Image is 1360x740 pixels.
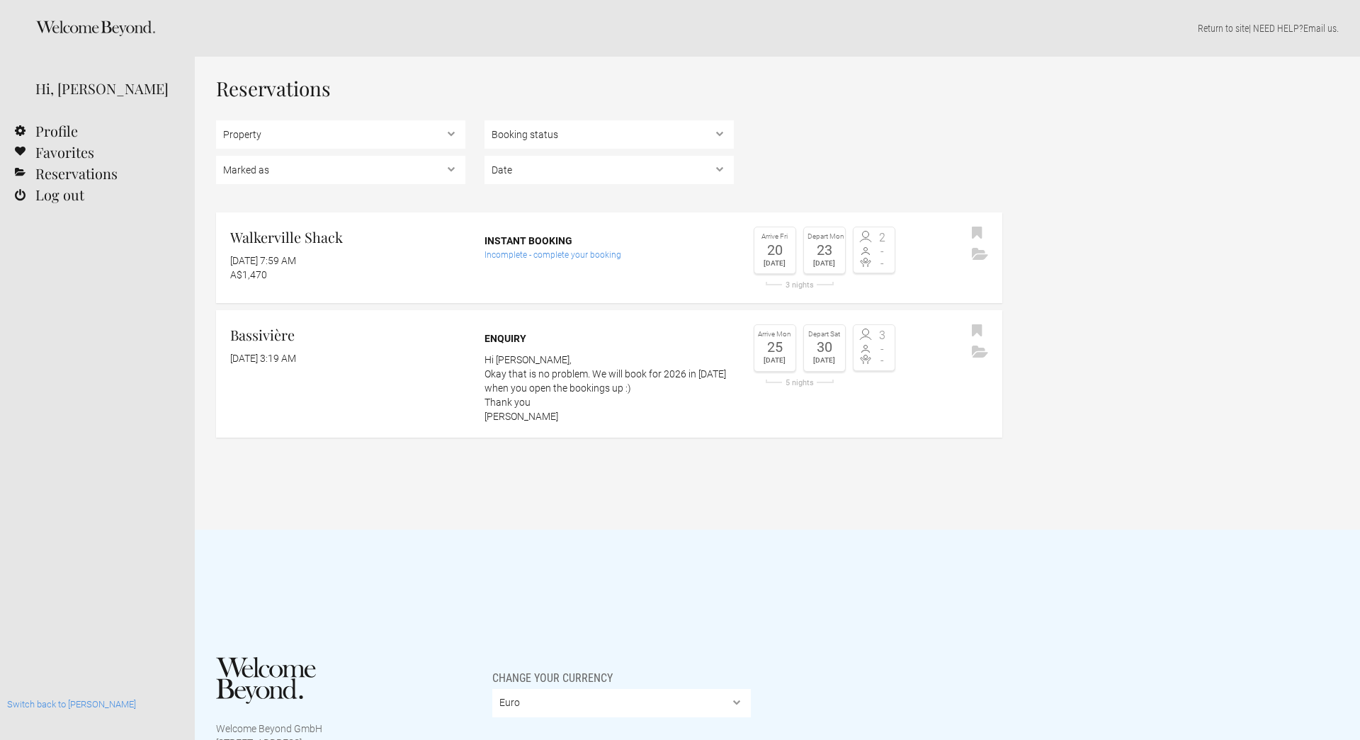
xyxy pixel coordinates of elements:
[754,281,846,289] div: 3 nights
[758,354,792,367] div: [DATE]
[484,248,734,262] div: Incomplete - complete your booking
[874,232,891,244] span: 2
[807,340,841,354] div: 30
[1303,23,1337,34] a: Email us
[230,324,465,346] h2: Bassivière
[484,353,734,423] p: Hi [PERSON_NAME], Okay that is no problem. We will book for 2026 in [DATE] when you open the book...
[216,657,316,704] img: Welcome Beyond
[484,120,734,149] select: , ,
[216,78,1002,99] h1: Reservations
[216,310,1002,438] a: Bassivière [DATE] 3:19 AM Enquiry Hi [PERSON_NAME],Okay that is no problem. We will book for 2026...
[758,231,792,243] div: Arrive Fri
[874,355,891,366] span: -
[230,255,296,266] flynt-date-display: [DATE] 7:59 AM
[807,231,841,243] div: Depart Mon
[754,379,846,387] div: 5 nights
[874,258,891,269] span: -
[968,321,986,342] button: Bookmark
[968,342,992,363] button: Archive
[758,340,792,354] div: 25
[35,78,174,99] div: Hi, [PERSON_NAME]
[968,244,992,266] button: Archive
[874,343,891,355] span: -
[874,330,891,341] span: 3
[230,353,296,364] flynt-date-display: [DATE] 3:19 AM
[807,243,841,257] div: 23
[216,156,465,184] select: , , ,
[216,21,1339,35] p: | NEED HELP? .
[807,257,841,270] div: [DATE]
[484,331,734,346] div: Enquiry
[492,689,752,717] select: Change your currency
[874,246,891,257] span: -
[1198,23,1249,34] a: Return to site
[758,257,792,270] div: [DATE]
[484,156,734,184] select: ,
[216,120,465,149] select: ,
[230,269,267,280] flynt-currency: A$1,470
[492,657,613,685] span: Change your currency
[807,329,841,341] div: Depart Sat
[216,212,1002,303] a: Walkerville Shack [DATE] 7:59 AM A$1,470 Instant booking Incomplete - complete your booking Arriv...
[484,234,734,248] div: Instant booking
[230,227,465,248] h2: Walkerville Shack
[758,329,792,341] div: Arrive Mon
[758,243,792,257] div: 20
[807,354,841,367] div: [DATE]
[968,223,986,244] button: Bookmark
[7,699,136,710] a: Switch back to [PERSON_NAME]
